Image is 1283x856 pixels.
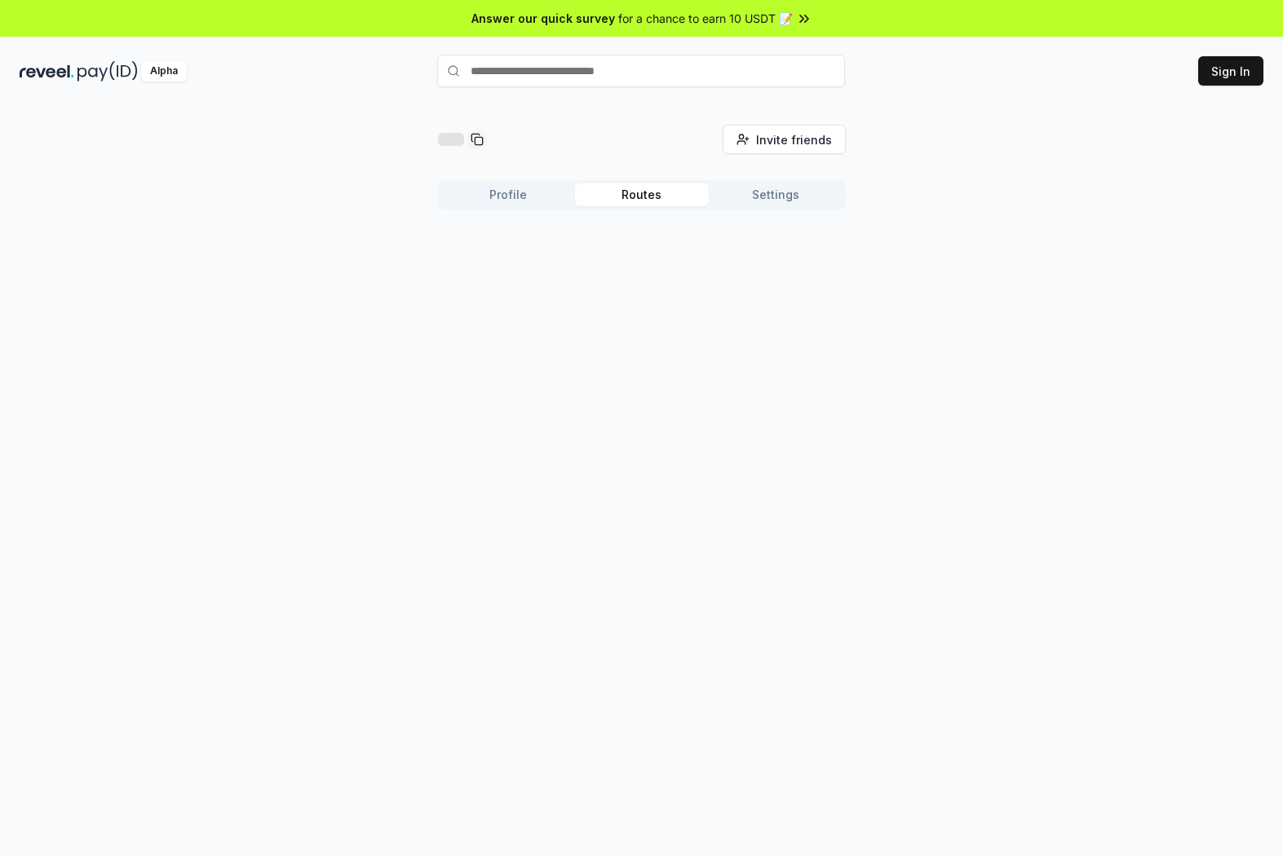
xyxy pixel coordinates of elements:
[20,61,74,82] img: reveel_dark
[77,61,138,82] img: pay_id
[441,183,575,206] button: Profile
[471,10,615,27] span: Answer our quick survey
[756,131,832,148] span: Invite friends
[709,183,843,206] button: Settings
[723,125,846,154] button: Invite friends
[575,183,709,206] button: Routes
[618,10,793,27] span: for a chance to earn 10 USDT 📝
[1198,56,1263,86] button: Sign In
[141,61,187,82] div: Alpha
